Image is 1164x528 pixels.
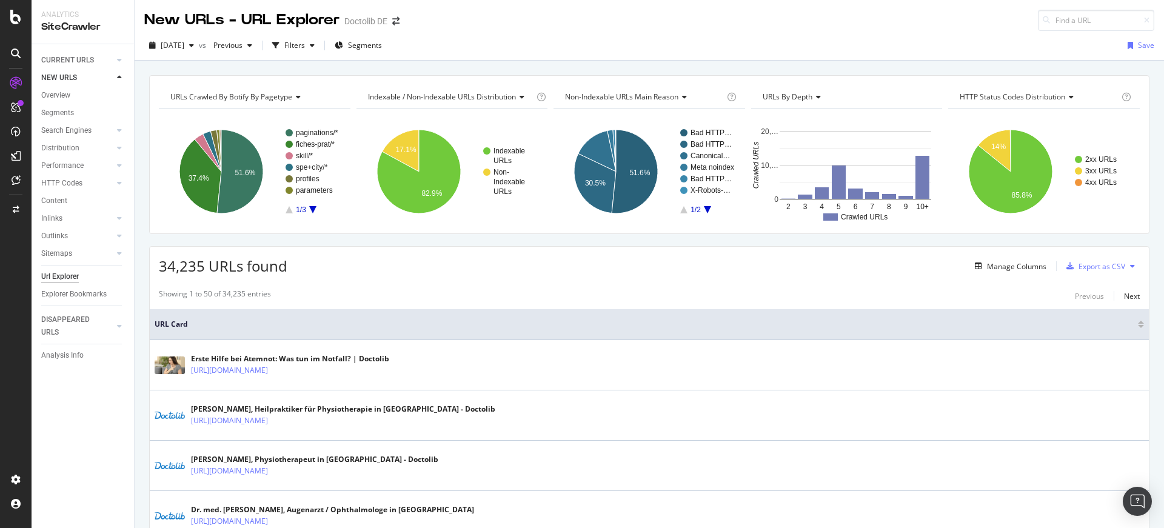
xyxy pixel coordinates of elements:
[41,159,84,172] div: Performance
[563,87,724,107] h4: Non-Indexable URLs Main Reason
[841,213,888,221] text: Crawled URLs
[41,313,102,339] div: DISAPPEARED URLS
[296,163,328,172] text: spe+city/*
[803,202,807,211] text: 3
[820,202,824,211] text: 4
[970,259,1046,273] button: Manage Columns
[296,140,335,149] text: fiches-prat/*
[191,454,438,465] div: [PERSON_NAME], Physiotherapeut in [GEOGRAPHIC_DATA] - Doctolib
[761,161,778,170] text: 10,…
[41,89,70,102] div: Overview
[191,465,268,477] a: [URL][DOMAIN_NAME]
[1085,155,1117,164] text: 2xx URLs
[41,195,125,207] a: Content
[752,142,760,189] text: Crawled URLs
[159,289,271,303] div: Showing 1 to 50 of 34,235 entries
[41,72,77,84] div: NEW URLS
[554,119,743,224] svg: A chart.
[296,152,313,160] text: skill/*
[366,87,534,107] h4: Indexable / Non-Indexable URLs Distribution
[870,202,874,211] text: 7
[161,40,184,50] span: 2025 Sep. 12th
[960,92,1065,102] span: HTTP Status Codes Distribution
[267,36,319,55] button: Filters
[41,177,82,190] div: HTTP Codes
[1079,261,1125,272] div: Export as CSV
[1062,256,1125,276] button: Export as CSV
[155,356,185,374] img: main image
[209,36,257,55] button: Previous
[41,107,125,119] a: Segments
[774,195,778,204] text: 0
[41,89,125,102] a: Overview
[991,142,1006,151] text: 14%
[296,186,333,195] text: parameters
[1038,10,1154,31] input: Find a URL
[41,313,113,339] a: DISAPPEARED URLS
[356,119,546,224] div: A chart.
[144,10,339,30] div: New URLs - URL Explorer
[155,450,185,481] img: main image
[1085,178,1117,187] text: 4xx URLs
[1123,36,1154,55] button: Save
[957,87,1119,107] h4: HTTP Status Codes Distribution
[41,288,125,301] a: Explorer Bookmarks
[144,36,199,55] button: [DATE]
[760,87,932,107] h4: URLs by Depth
[41,247,72,260] div: Sitemaps
[1138,40,1154,50] div: Save
[1075,289,1104,303] button: Previous
[751,119,941,224] svg: A chart.
[691,152,730,160] text: Canonical…
[887,202,891,211] text: 8
[41,247,113,260] a: Sitemaps
[235,169,255,177] text: 51.6%
[159,256,287,276] span: 34,235 URLs found
[41,10,124,20] div: Analytics
[41,349,125,362] a: Analysis Info
[41,212,113,225] a: Inlinks
[348,40,382,50] span: Segments
[368,92,516,102] span: Indexable / Non-Indexable URLs distribution
[284,40,305,50] div: Filters
[191,515,268,527] a: [URL][DOMAIN_NAME]
[392,17,400,25] div: arrow-right-arrow-left
[916,202,928,211] text: 10+
[41,270,125,283] a: Url Explorer
[565,92,678,102] span: Non-Indexable URLs Main Reason
[155,400,185,430] img: main image
[41,230,68,242] div: Outlinks
[691,129,732,137] text: Bad HTTP…
[493,187,512,196] text: URLs
[41,72,113,84] a: NEW URLS
[296,206,306,214] text: 1/3
[691,206,701,214] text: 1/2
[296,129,338,137] text: paginations/*
[159,119,349,224] svg: A chart.
[41,124,92,137] div: Search Engines
[191,404,495,415] div: [PERSON_NAME], Heilpraktiker für Physiotherapie in [GEOGRAPHIC_DATA] - Doctolib
[191,504,474,515] div: Dr. med. [PERSON_NAME], Augenarzt / Ophthalmologe in [GEOGRAPHIC_DATA]
[41,195,67,207] div: Content
[170,92,292,102] span: URLs Crawled By Botify By pagetype
[948,119,1138,224] svg: A chart.
[691,175,732,183] text: Bad HTTP…
[41,142,79,155] div: Distribution
[691,140,732,149] text: Bad HTTP…
[493,156,512,165] text: URLs
[41,177,113,190] a: HTTP Codes
[155,319,1135,330] span: URL Card
[786,202,791,211] text: 2
[41,230,113,242] a: Outlinks
[41,288,107,301] div: Explorer Bookmarks
[41,212,62,225] div: Inlinks
[191,353,389,364] div: Erste Hilfe bei Atemnot: Was tun im Notfall? | Doctolib
[41,54,113,67] a: CURRENT URLS
[330,36,387,55] button: Segments
[493,168,509,176] text: Non-
[1012,191,1032,199] text: 85.8%
[903,202,908,211] text: 9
